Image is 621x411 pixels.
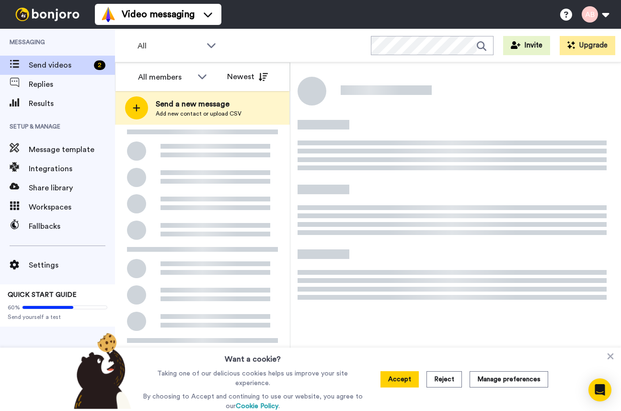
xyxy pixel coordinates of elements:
[101,7,116,22] img: vm-color.svg
[138,71,193,83] div: All members
[65,332,136,409] img: bear-with-cookie.png
[138,40,202,52] span: All
[560,36,615,55] button: Upgrade
[29,182,115,194] span: Share library
[29,259,115,271] span: Settings
[503,36,550,55] button: Invite
[29,79,115,90] span: Replies
[8,304,20,311] span: 60%
[122,8,195,21] span: Video messaging
[29,163,115,175] span: Integrations
[426,371,462,388] button: Reject
[470,371,548,388] button: Manage preferences
[380,371,419,388] button: Accept
[220,67,275,86] button: Newest
[29,201,115,213] span: Workspaces
[8,292,77,298] span: QUICK START GUIDE
[140,392,365,411] p: By choosing to Accept and continuing to use our website, you agree to our .
[29,59,90,71] span: Send videos
[8,313,107,321] span: Send yourself a test
[94,60,105,70] div: 2
[29,98,115,109] span: Results
[29,144,115,155] span: Message template
[140,369,365,388] p: Taking one of our delicious cookies helps us improve your site experience.
[29,221,115,232] span: Fallbacks
[156,110,241,117] span: Add new contact or upload CSV
[588,378,611,401] div: Open Intercom Messenger
[11,8,83,21] img: bj-logo-header-white.svg
[236,403,278,410] a: Cookie Policy
[225,348,281,365] h3: Want a cookie?
[156,98,241,110] span: Send a new message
